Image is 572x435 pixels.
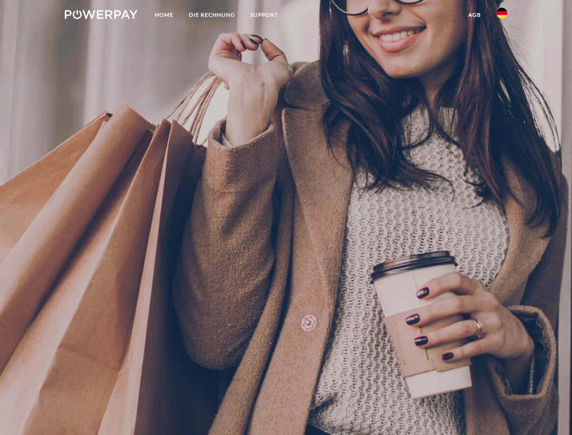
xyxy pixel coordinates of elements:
[181,7,243,23] a: DIE RECHNUNG
[147,7,181,23] a: Home
[243,7,286,23] a: SUPPORT
[496,8,507,19] img: de
[65,10,138,19] img: logo-powerpay-white.svg
[461,7,489,23] a: agb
